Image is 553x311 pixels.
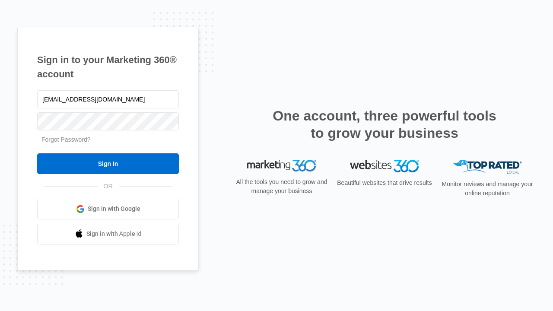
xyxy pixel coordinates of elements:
[86,229,142,238] span: Sign in with Apple Id
[233,178,330,196] p: All the tools you need to grow and manage your business
[453,160,522,174] img: Top Rated Local
[336,178,433,187] p: Beautiful websites that drive results
[37,153,179,174] input: Sign In
[37,199,179,219] a: Sign in with Google
[98,182,119,191] span: OR
[439,180,536,198] p: Monitor reviews and manage your online reputation
[88,204,140,213] span: Sign in with Google
[37,224,179,244] a: Sign in with Apple Id
[270,107,499,142] h2: One account, three powerful tools to grow your business
[350,160,419,172] img: Websites 360
[37,53,179,81] h1: Sign in to your Marketing 360® account
[41,136,91,143] a: Forgot Password?
[37,90,179,108] input: Email
[247,160,316,172] img: Marketing 360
